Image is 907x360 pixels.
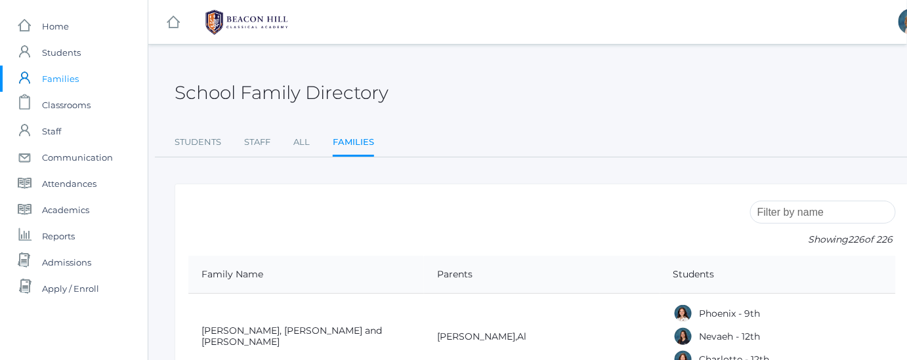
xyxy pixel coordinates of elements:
[42,39,81,66] span: Students
[517,330,526,342] a: Al
[293,129,310,155] a: All
[437,330,515,342] a: [PERSON_NAME]
[198,6,296,39] img: BHCALogos-05-308ed15e86a5a0abce9b8dd61676a3503ac9727e845dece92d48e8588c001991.png
[42,144,113,170] span: Communication
[750,233,896,247] p: Showing of 226
[673,304,693,323] div: Phoenix Abdulla
[42,223,75,249] span: Reports
[42,249,91,275] span: Admissions
[673,327,693,346] div: Nevaeh Abdulla
[42,118,61,144] span: Staff
[660,256,896,294] th: Students
[244,129,270,155] a: Staff
[42,170,96,197] span: Attendances
[333,129,374,157] a: Families
[42,92,91,118] span: Classrooms
[188,256,424,294] th: Family Name
[424,256,660,294] th: Parents
[849,233,865,245] span: 226
[700,330,761,342] a: Nevaeh - 12th
[42,197,89,223] span: Academics
[175,129,221,155] a: Students
[700,308,761,319] a: Phoenix - 9th
[175,83,389,103] h2: School Family Directory
[42,66,79,92] span: Families
[42,13,69,39] span: Home
[750,201,896,224] input: Filter by name
[42,275,99,302] span: Apply / Enroll
[201,325,382,348] a: [PERSON_NAME], [PERSON_NAME] and [PERSON_NAME]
